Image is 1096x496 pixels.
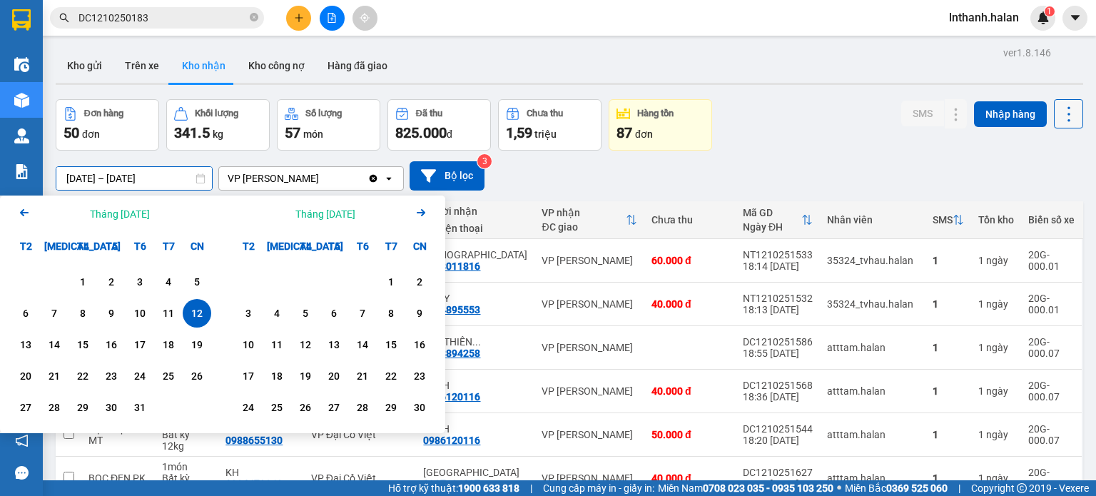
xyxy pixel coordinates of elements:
[743,336,813,348] div: DC1210251586
[901,101,944,126] button: SMS
[234,393,263,422] div: Choose Thứ Hai, tháng 11 24 2025. It's available.
[183,299,211,328] div: Selected end date. Chủ Nhật, tháng 10 12 2025. It's available.
[90,207,150,221] div: Tháng [DATE]
[395,124,447,141] span: 825.000
[978,255,1014,266] div: 1
[237,49,316,83] button: Kho công nợ
[986,255,1008,266] span: ngày
[423,260,480,272] div: 0338011816
[978,472,1014,484] div: 1
[412,204,430,223] button: Next month.
[377,393,405,422] div: Choose Thứ Bảy, tháng 11 29 2025. It's available.
[320,330,348,359] div: Choose Thứ Năm, tháng 11 13 2025. It's available.
[423,478,480,490] div: 0387181097
[743,249,813,260] div: NT1210251533
[542,298,636,310] div: VP [PERSON_NAME]
[1047,6,1052,16] span: 1
[15,434,29,447] span: notification
[84,108,123,118] div: Đơn hàng
[1028,249,1075,272] div: 20G-000.01
[44,399,64,416] div: 28
[158,305,178,322] div: 11
[1003,45,1051,61] div: ver 1.8.146
[250,11,258,25] span: close-circle
[183,232,211,260] div: CN
[1028,423,1075,446] div: 20G-000.07
[130,399,150,416] div: 31
[40,393,68,422] div: Choose Thứ Ba, tháng 10 28 2025. It's available.
[187,368,207,385] div: 26
[986,429,1008,440] span: ngày
[225,467,297,478] div: KH
[542,385,636,397] div: VP [PERSON_NAME]
[986,298,1008,310] span: ngày
[324,305,344,322] div: 6
[352,336,372,353] div: 14
[978,214,1014,226] div: Tồn kho
[130,273,150,290] div: 3
[263,232,291,260] div: [MEDICAL_DATA]
[11,330,40,359] div: Choose Thứ Hai, tháng 10 13 2025. It's available.
[348,330,377,359] div: Choose Thứ Sáu, tháng 11 14 2025. It's available.
[56,99,159,151] button: Đơn hàng50đơn
[267,336,287,353] div: 11
[1028,380,1075,403] div: 20G-000.07
[743,293,813,304] div: NT1210251532
[64,124,79,141] span: 50
[933,214,953,226] div: SMS
[101,273,121,290] div: 2
[1028,214,1075,226] div: Biển số xe
[113,49,171,83] button: Trên xe
[352,399,372,416] div: 28
[68,232,97,260] div: T4
[423,293,527,304] div: REMY
[311,429,410,440] div: VP Đại Cồ Việt
[14,128,29,143] img: warehouse-icon
[410,305,430,322] div: 9
[1045,6,1055,16] sup: 1
[743,380,813,391] div: DC1210251568
[12,9,31,31] img: logo-vxr
[986,385,1008,397] span: ngày
[285,124,300,141] span: 57
[195,108,238,118] div: Khối lượng
[162,472,212,484] div: Bất kỳ
[543,480,654,496] span: Cung cấp máy in - giấy in:
[534,201,644,239] th: Toggle SortBy
[405,299,434,328] div: Choose Chủ Nhật, tháng 11 9 2025. It's available.
[377,268,405,296] div: Choose Thứ Bảy, tháng 11 1 2025. It's available.
[73,305,93,322] div: 8
[609,99,712,151] button: Hàng tồn87đơn
[44,305,64,322] div: 7
[295,305,315,322] div: 5
[651,429,729,440] div: 50.000 đ
[1028,336,1075,359] div: 20G-000.07
[73,336,93,353] div: 15
[187,336,207,353] div: 19
[44,368,64,385] div: 21
[381,336,401,353] div: 15
[187,305,207,322] div: 12
[381,399,401,416] div: 29
[423,336,527,348] div: LAB THIÊN LONG
[383,173,395,184] svg: open
[423,223,527,234] div: Số điện thoại
[1028,467,1075,490] div: 20G-000.07
[377,362,405,390] div: Choose Thứ Bảy, tháng 11 22 2025. It's available.
[16,305,36,322] div: 6
[126,393,154,422] div: Choose Thứ Sáu, tháng 10 31 2025. It's available.
[238,399,258,416] div: 24
[183,268,211,296] div: Choose Chủ Nhật, tháng 10 5 2025. It's available.
[40,232,68,260] div: [MEDICAL_DATA]
[158,368,178,385] div: 25
[743,304,813,315] div: 18:13 [DATE]
[352,6,377,31] button: aim
[225,435,283,446] div: 0988655130
[14,57,29,72] img: warehouse-icon
[827,255,918,266] div: 35324_tvhau.halan
[97,299,126,328] div: Choose Thứ Năm, tháng 10 9 2025. It's available.
[827,472,918,484] div: atttam.halan
[743,423,813,435] div: DC1210251544
[238,336,258,353] div: 10
[154,268,183,296] div: Choose Thứ Bảy, tháng 10 4 2025. It's available.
